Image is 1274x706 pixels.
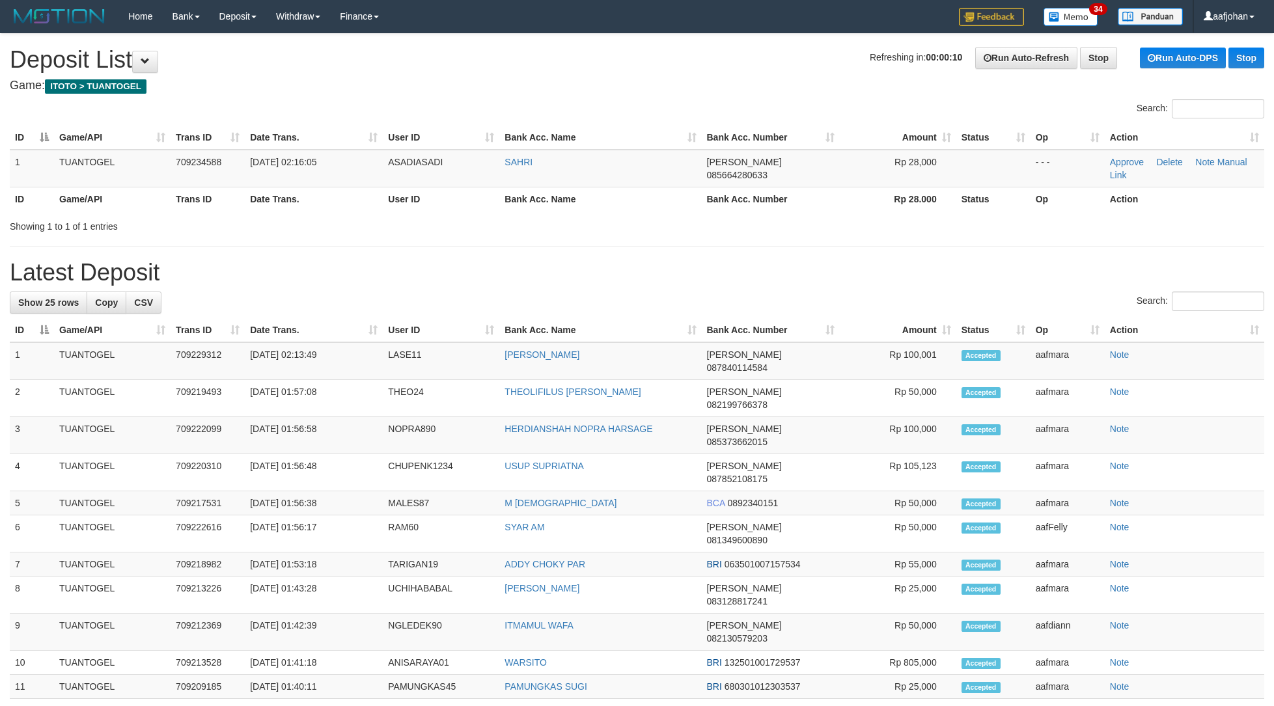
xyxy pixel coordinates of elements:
span: CSV [134,297,153,308]
a: SYAR AM [505,522,544,532]
td: [DATE] 01:43:28 [245,577,383,614]
th: Game/API [54,187,171,211]
a: [PERSON_NAME] [505,349,579,360]
td: Rp 50,000 [840,614,956,651]
td: Rp 55,000 [840,552,956,577]
span: Copy 082130579203 to clipboard [707,633,768,644]
td: TUANTOGEL [54,380,171,417]
th: Status: activate to sort column ascending [956,126,1031,150]
input: Search: [1172,292,1264,311]
span: Copy 680301012303537 to clipboard [725,681,801,692]
a: Manual Link [1110,157,1247,180]
span: [PERSON_NAME] [707,424,782,434]
td: aafmara [1031,454,1105,491]
th: Bank Acc. Number [702,187,840,211]
span: Copy 085664280633 to clipboard [707,170,768,180]
td: RAM60 [383,515,499,552]
span: Copy 063501007157534 to clipboard [725,559,801,569]
td: aafdiann [1031,614,1105,651]
a: Note [1110,657,1129,668]
td: 709229312 [171,342,245,380]
span: Copy 082199766378 to clipboard [707,400,768,410]
td: 709217531 [171,491,245,515]
td: 709212369 [171,614,245,651]
td: 709209185 [171,675,245,699]
span: BCA [707,498,725,508]
th: Trans ID: activate to sort column ascending [171,126,245,150]
span: Accepted [962,584,1001,595]
th: Game/API: activate to sort column ascending [54,318,171,342]
td: [DATE] 01:57:08 [245,380,383,417]
span: Accepted [962,621,1001,632]
th: User ID [383,187,499,211]
td: 8 [10,577,54,614]
td: 709220310 [171,454,245,491]
td: CHUPENK1234 [383,454,499,491]
td: Rp 50,000 [840,491,956,515]
label: Search: [1137,292,1264,311]
td: Rp 105,123 [840,454,956,491]
th: Trans ID [171,187,245,211]
td: aafmara [1031,417,1105,454]
td: aafmara [1031,380,1105,417]
span: [PERSON_NAME] [707,349,782,360]
th: Trans ID: activate to sort column ascending [171,318,245,342]
td: 9 [10,614,54,651]
td: NOPRA890 [383,417,499,454]
th: Rp 28.000 [840,187,956,211]
td: 5 [10,491,54,515]
span: [PERSON_NAME] [707,620,782,631]
td: 709213226 [171,577,245,614]
th: Op: activate to sort column ascending [1031,318,1105,342]
th: Action [1105,187,1264,211]
td: [DATE] 01:40:11 [245,675,383,699]
td: Rp 50,000 [840,380,956,417]
span: 34 [1089,3,1107,15]
td: Rp 100,000 [840,417,956,454]
td: 709222616 [171,515,245,552]
td: MALES87 [383,491,499,515]
strong: 00:00:10 [926,52,962,62]
span: Accepted [962,387,1001,398]
label: Search: [1137,99,1264,118]
td: [DATE] 01:56:48 [245,454,383,491]
th: User ID: activate to sort column ascending [383,126,499,150]
span: [DATE] 02:16:05 [250,157,316,167]
td: Rp 25,000 [840,675,956,699]
td: - - - [1031,150,1105,187]
th: Status: activate to sort column ascending [956,318,1031,342]
span: Refreshing in: [870,52,962,62]
a: Run Auto-Refresh [975,47,1077,69]
td: aafFelly [1031,515,1105,552]
a: Show 25 rows [10,292,87,314]
td: 2 [10,380,54,417]
td: 709219493 [171,380,245,417]
td: [DATE] 01:56:38 [245,491,383,515]
td: NGLEDEK90 [383,614,499,651]
td: 7 [10,552,54,577]
td: 1 [10,342,54,380]
td: TUANTOGEL [54,675,171,699]
img: MOTION_logo.png [10,7,109,26]
span: ITOTO > TUANTOGEL [45,79,146,94]
a: Note [1110,681,1129,692]
th: Action: activate to sort column ascending [1105,318,1264,342]
td: aafmara [1031,577,1105,614]
a: [PERSON_NAME] [505,583,579,593]
th: Op [1031,187,1105,211]
a: Run Auto-DPS [1140,48,1226,68]
a: WARSITO [505,657,547,668]
a: USUP SUPRIATNA [505,461,584,471]
span: Accepted [962,523,1001,534]
a: Approve [1110,157,1144,167]
a: Delete [1156,157,1182,167]
div: Showing 1 to 1 of 1 entries [10,215,521,233]
a: THEOLIFILUS [PERSON_NAME] [505,387,641,397]
span: Rp 28,000 [894,157,937,167]
span: Copy 083128817241 to clipboard [707,596,768,606]
td: TUANTOGEL [54,491,171,515]
th: Action: activate to sort column ascending [1105,126,1264,150]
th: ID: activate to sort column descending [10,318,54,342]
h1: Deposit List [10,47,1264,73]
a: PAMUNGKAS SUGI [505,681,587,692]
